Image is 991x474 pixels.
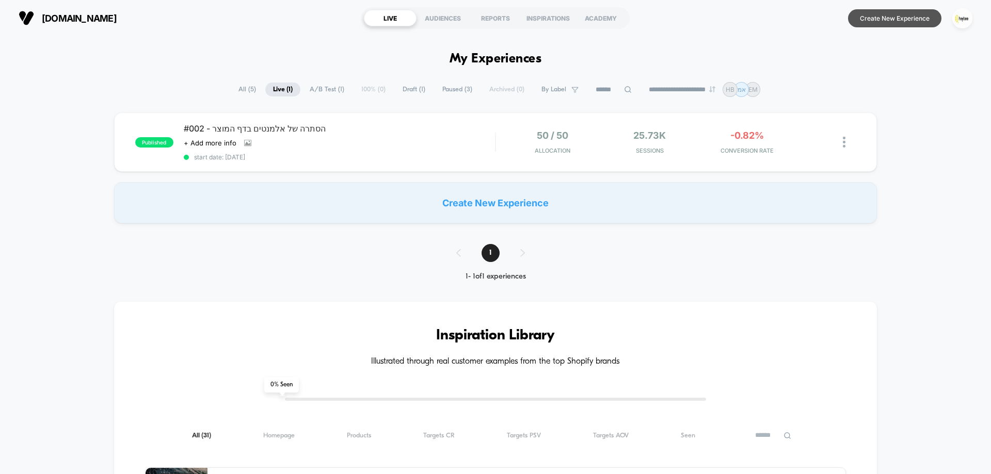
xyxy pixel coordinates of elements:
span: -0.82% [730,130,764,141]
span: #002 - הסתרה של אלמנטים בדף המוצר [184,123,495,134]
button: Create New Experience [848,9,941,27]
span: By Label [541,86,566,93]
span: [DOMAIN_NAME] [42,13,117,24]
button: ppic [949,8,976,29]
p: אמ [738,86,746,93]
h3: Inspiration Library [145,328,846,344]
span: Sessions [604,147,696,154]
p: EM [748,86,758,93]
span: Targets AOV [593,432,629,439]
div: ACADEMY [574,10,627,26]
div: INSPIRATIONS [522,10,574,26]
span: 0 % Seen [264,377,299,393]
div: 1 - 1 of 1 experiences [446,272,546,281]
span: 25.73k [633,130,666,141]
img: ppic [952,8,972,28]
span: All [192,432,211,439]
h4: Illustrated through real customer examples from the top Shopify brands [145,357,846,367]
div: REPORTS [469,10,522,26]
span: Products [347,432,371,439]
img: end [709,86,715,92]
span: CONVERSION RATE [701,147,793,154]
span: Live ( 1 ) [265,83,300,96]
span: Targets PSV [507,432,541,439]
div: AUDIENCES [417,10,469,26]
div: LIVE [364,10,417,26]
span: Targets CR [423,432,455,439]
span: + Add more info [184,139,236,147]
span: 1 [482,244,500,262]
span: 50 / 50 [537,130,568,141]
div: Create New Experience [114,182,877,223]
span: Seen [681,432,695,439]
span: Paused ( 3 ) [435,83,480,96]
h1: My Experiences [450,52,542,67]
span: ( 31 ) [201,432,211,439]
span: All ( 5 ) [231,83,264,96]
span: Draft ( 1 ) [395,83,433,96]
span: Homepage [263,432,295,439]
p: HB [726,86,734,93]
span: published [135,137,173,148]
span: Allocation [535,147,570,154]
span: A/B Test ( 1 ) [302,83,352,96]
span: start date: [DATE] [184,153,495,161]
img: Visually logo [19,10,34,26]
button: [DOMAIN_NAME] [15,10,120,26]
img: close [843,137,845,148]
